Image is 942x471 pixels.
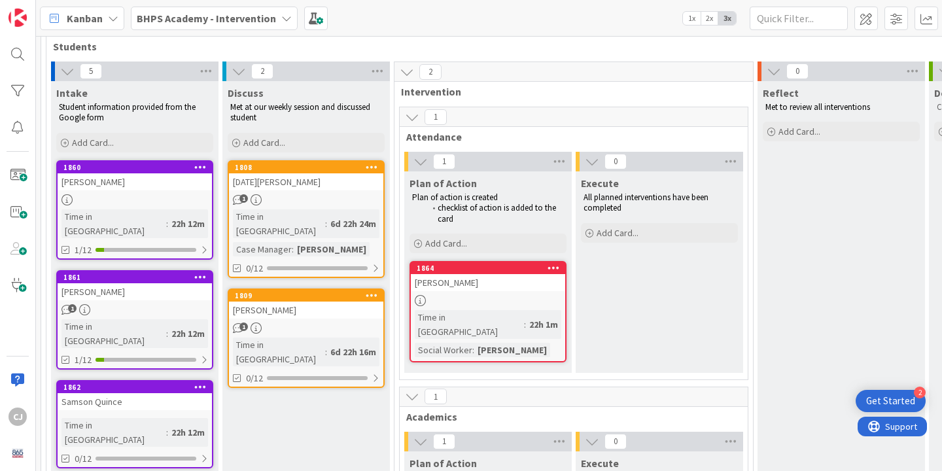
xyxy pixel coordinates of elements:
[61,209,166,238] div: Time in [GEOGRAPHIC_DATA]
[59,101,198,123] span: Student information provided from the Google form
[406,130,731,143] span: Attendance
[168,217,208,231] div: 22h 12m
[406,410,731,423] span: Academics
[410,177,477,190] span: Plan of Action
[75,353,92,367] span: 1/12
[604,434,627,449] span: 0
[246,372,263,385] span: 0/12
[411,262,565,291] div: 1864[PERSON_NAME]
[228,288,385,388] a: 1809[PERSON_NAME]Time in [GEOGRAPHIC_DATA]:6d 22h 16m0/12
[58,271,212,300] div: 1861[PERSON_NAME]
[63,273,212,282] div: 1861
[75,243,92,257] span: 1/12
[56,270,213,370] a: 1861[PERSON_NAME]Time in [GEOGRAPHIC_DATA]:22h 12m1/12
[137,12,276,25] b: BHPS Academy - Intervention
[63,163,212,172] div: 1860
[27,2,60,18] span: Support
[401,85,737,98] span: Intervention
[472,343,474,357] span: :
[292,242,294,256] span: :
[584,192,710,213] span: All planned interventions have been completed
[9,444,27,462] img: avatar
[410,457,477,470] span: Plan of Action
[58,381,212,410] div: 1862Samson Quince
[411,274,565,291] div: [PERSON_NAME]
[56,160,213,260] a: 1860[PERSON_NAME]Time in [GEOGRAPHIC_DATA]:22h 12m1/12
[526,317,561,332] div: 22h 1m
[58,162,212,173] div: 1860
[251,63,273,79] span: 2
[230,101,372,123] span: Met at our weekly session and discussed student
[228,160,385,278] a: 1808[DATE][PERSON_NAME]Time in [GEOGRAPHIC_DATA]:6d 22h 24mCase Manager:[PERSON_NAME]0/12
[235,163,383,172] div: 1808
[235,291,383,300] div: 1809
[58,162,212,190] div: 1860[PERSON_NAME]
[417,264,565,273] div: 1864
[604,154,627,169] span: 0
[80,63,102,79] span: 5
[233,338,325,366] div: Time in [GEOGRAPHIC_DATA]
[58,393,212,410] div: Samson Quince
[63,383,212,392] div: 1862
[474,343,550,357] div: [PERSON_NAME]
[229,302,383,319] div: [PERSON_NAME]
[61,418,166,447] div: Time in [GEOGRAPHIC_DATA]
[243,137,285,148] span: Add Card...
[412,192,498,203] span: Plan of action is created
[425,237,467,249] span: Add Card...
[325,217,327,231] span: :
[701,12,718,25] span: 2x
[718,12,736,25] span: 3x
[75,452,92,466] span: 0/12
[438,202,558,224] span: checklist of action is added to the card
[524,317,526,332] span: :
[9,9,27,27] img: Visit kanbanzone.com
[239,323,248,331] span: 1
[67,10,103,26] span: Kanban
[229,162,383,190] div: 1808[DATE][PERSON_NAME]
[914,387,926,398] div: 2
[58,173,212,190] div: [PERSON_NAME]
[294,242,370,256] div: [PERSON_NAME]
[411,262,565,274] div: 1864
[229,290,383,302] div: 1809
[56,86,88,99] span: Intake
[68,304,77,313] span: 1
[9,408,27,426] div: CJ
[239,194,248,203] span: 1
[168,425,208,440] div: 22h 12m
[415,343,472,357] div: Social Worker
[419,64,442,80] span: 2
[581,457,619,470] span: Execute
[425,389,447,404] span: 1
[58,283,212,300] div: [PERSON_NAME]
[765,101,870,113] span: Met to review all interventions
[750,7,848,30] input: Quick Filter...
[778,126,820,137] span: Add Card...
[168,326,208,341] div: 22h 12m
[166,326,168,341] span: :
[58,381,212,393] div: 1862
[229,173,383,190] div: [DATE][PERSON_NAME]
[786,63,809,79] span: 0
[425,109,447,125] span: 1
[229,162,383,173] div: 1808
[763,86,799,99] span: Reflect
[683,12,701,25] span: 1x
[415,310,524,339] div: Time in [GEOGRAPHIC_DATA]
[856,390,926,412] div: Open Get Started checklist, remaining modules: 2
[56,380,213,468] a: 1862Samson QuinceTime in [GEOGRAPHIC_DATA]:22h 12m0/12
[597,227,638,239] span: Add Card...
[246,262,263,275] span: 0/12
[233,242,292,256] div: Case Manager
[72,137,114,148] span: Add Card...
[327,217,379,231] div: 6d 22h 24m
[410,261,567,362] a: 1864[PERSON_NAME]Time in [GEOGRAPHIC_DATA]:22h 1mSocial Worker:[PERSON_NAME]
[327,345,379,359] div: 6d 22h 16m
[228,86,264,99] span: Discuss
[233,209,325,238] div: Time in [GEOGRAPHIC_DATA]
[166,217,168,231] span: :
[61,319,166,348] div: Time in [GEOGRAPHIC_DATA]
[58,271,212,283] div: 1861
[229,290,383,319] div: 1809[PERSON_NAME]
